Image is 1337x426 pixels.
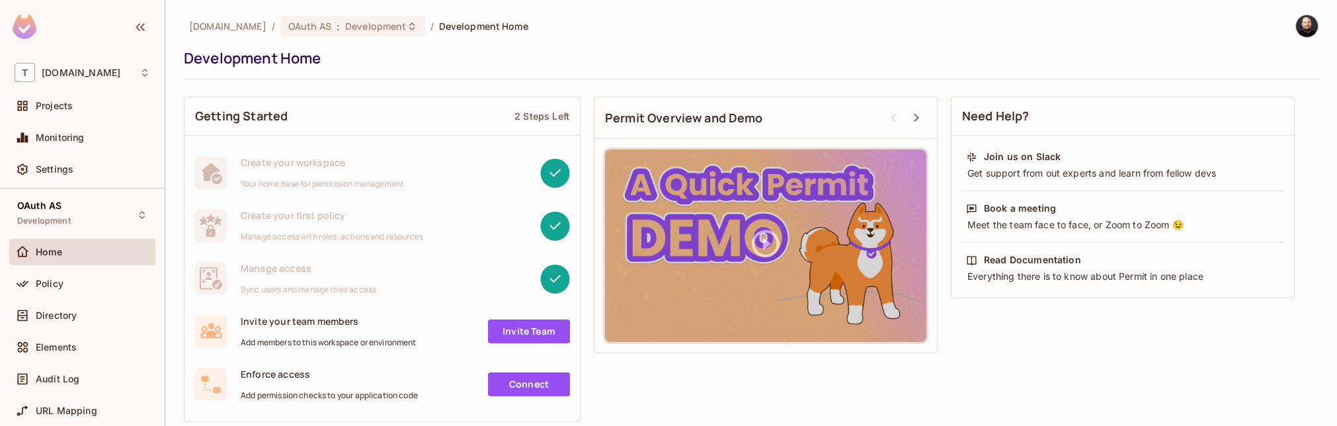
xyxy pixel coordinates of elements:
span: Development Home [439,20,528,32]
span: Create your workspace [241,156,404,169]
span: Audit Log [36,374,79,384]
div: Development Home [184,48,1312,68]
span: Elements [36,342,77,353]
span: OAuth AS [17,200,61,211]
span: Getting Started [195,108,288,124]
span: Development [345,20,406,32]
span: Manage access [241,262,376,275]
div: Book a meeting [984,202,1056,215]
div: Join us on Slack [984,150,1061,163]
div: Meet the team face to face, or Zoom to Zoom 😉 [966,218,1279,232]
a: Connect [488,372,570,396]
span: T [15,63,35,82]
img: Thomas kirk [1296,15,1318,37]
span: Manage access with roles, actions and resources [241,232,423,242]
img: SReyMgAAAABJRU5ErkJggg== [13,15,36,39]
span: OAuth AS [288,20,331,32]
span: Sync users and manage their access [241,284,376,295]
div: 2 Steps Left [514,110,569,122]
span: Add members to this workspace or environment [241,337,417,348]
span: Your home base for permission management [241,179,404,189]
span: the active workspace [189,20,266,32]
span: Policy [36,278,63,289]
span: Create your first policy [241,209,423,222]
span: Need Help? [962,108,1030,124]
span: Workspace: tk-permit.io [42,67,120,78]
span: Permit Overview and Demo [605,110,763,126]
div: Get support from out experts and learn from fellow devs [966,167,1279,180]
span: Development [17,216,71,226]
span: Home [36,247,63,257]
span: Add permission checks to your application code [241,390,418,401]
div: Everything there is to know about Permit in one place [966,270,1279,283]
span: Directory [36,310,77,321]
span: Settings [36,164,73,175]
span: URL Mapping [36,405,97,416]
span: Enforce access [241,368,418,380]
span: Monitoring [36,132,85,143]
a: Invite Team [488,319,570,343]
span: Invite your team members [241,315,417,327]
span: : [336,21,341,32]
div: Read Documentation [984,253,1081,267]
li: / [430,20,434,32]
li: / [272,20,275,32]
span: Projects [36,101,73,111]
